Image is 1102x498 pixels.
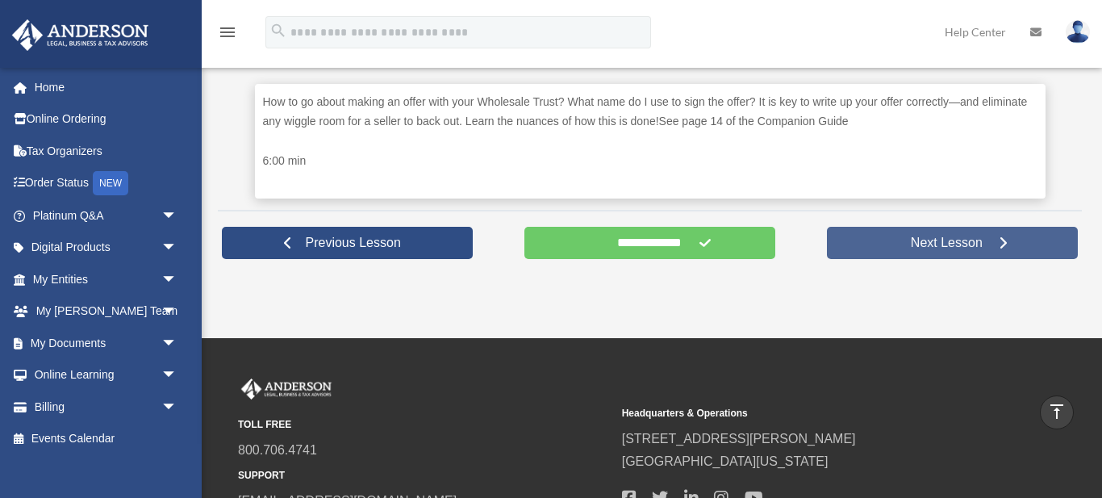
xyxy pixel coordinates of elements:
[238,443,317,457] a: 800.706.4741
[622,432,856,446] a: [STREET_ADDRESS][PERSON_NAME]
[11,263,202,295] a: My Entitiesarrow_drop_down
[11,167,202,200] a: Order StatusNEW
[11,423,202,455] a: Events Calendar
[161,232,194,265] span: arrow_drop_down
[263,151,1037,171] p: 6:00 min
[1040,395,1074,429] a: vertical_align_top
[11,359,202,391] a: Online Learningarrow_drop_down
[11,135,202,167] a: Tax Organizers
[269,22,287,40] i: search
[827,227,1078,259] a: Next Lesson
[161,391,194,424] span: arrow_drop_down
[161,359,194,392] span: arrow_drop_down
[622,405,995,422] small: Headquarters & Operations
[161,263,194,296] span: arrow_drop_down
[11,71,202,103] a: Home
[238,379,335,400] img: Anderson Advisors Platinum Portal
[11,103,202,136] a: Online Ordering
[622,454,829,468] a: [GEOGRAPHIC_DATA][US_STATE]
[11,232,202,264] a: Digital Productsarrow_drop_down
[218,28,237,42] a: menu
[11,199,202,232] a: Platinum Q&Aarrow_drop_down
[11,391,202,423] a: Billingarrow_drop_down
[11,327,202,359] a: My Documentsarrow_drop_down
[11,295,202,328] a: My [PERSON_NAME] Teamarrow_drop_down
[293,235,414,251] span: Previous Lesson
[7,19,153,51] img: Anderson Advisors Platinum Portal
[1066,20,1090,44] img: User Pic
[255,84,1046,199] div: How to go about making an offer with your Wholesale Trust? What name do I use to sign the offer? ...
[161,327,194,360] span: arrow_drop_down
[161,295,194,329] span: arrow_drop_down
[238,416,611,433] small: TOLL FREE
[222,227,473,259] a: Previous Lesson
[161,199,194,232] span: arrow_drop_down
[218,23,237,42] i: menu
[1047,402,1067,421] i: vertical_align_top
[93,171,128,195] div: NEW
[238,467,611,484] small: SUPPORT
[898,235,996,251] span: Next Lesson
